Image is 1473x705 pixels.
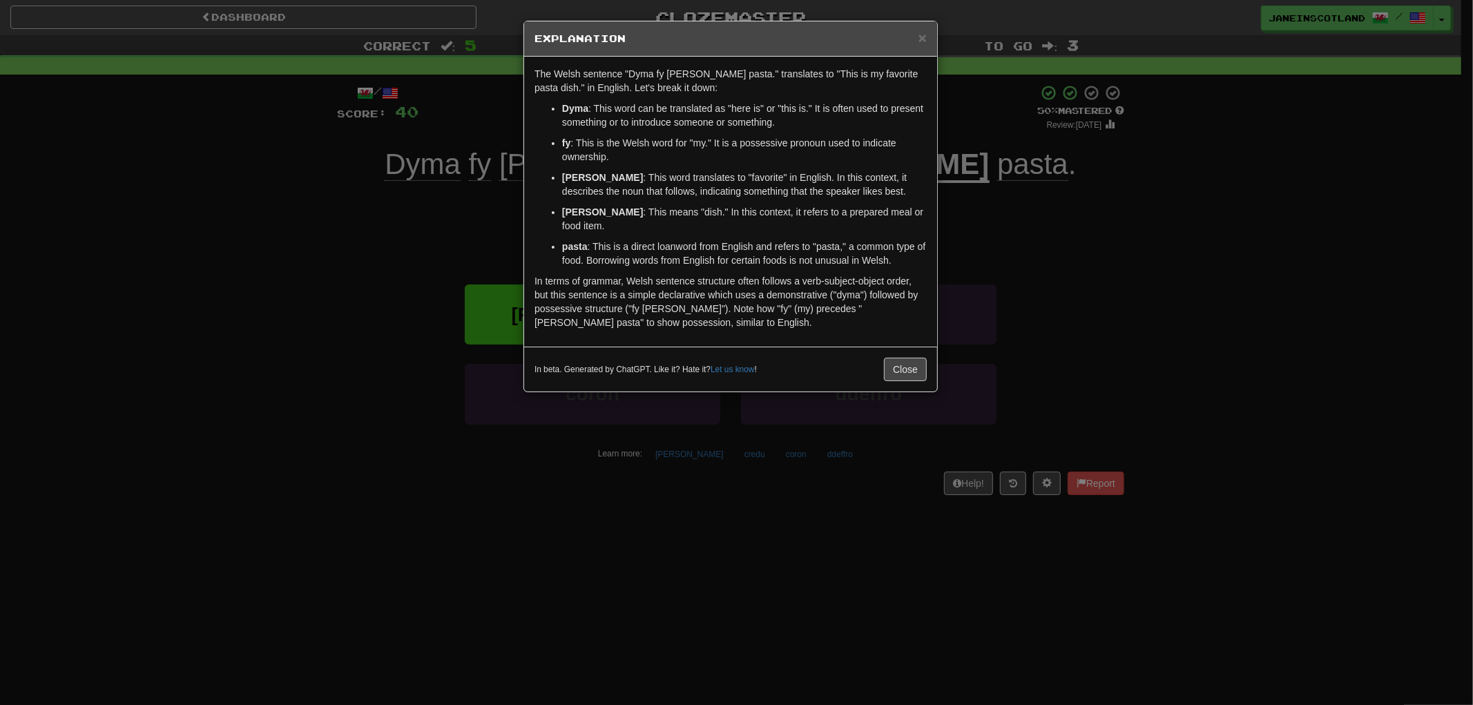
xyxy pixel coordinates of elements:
[562,172,643,183] strong: [PERSON_NAME]
[562,103,588,114] strong: Dyma
[562,136,927,164] p: : This is the Welsh word for "my." It is a possessive pronoun used to indicate ownership.
[562,171,927,198] p: : This word translates to "favorite" in English. In this context, it describes the noun that foll...
[535,67,927,95] p: The Welsh sentence "Dyma fy [PERSON_NAME] pasta." translates to "This is my favorite pasta dish."...
[918,30,927,46] span: ×
[562,240,927,267] p: : This is a direct loanword from English and refers to "pasta," a common type of food. Borrowing ...
[535,274,927,329] p: In terms of grammar, Welsh sentence structure often follows a verb-subject-object order, but this...
[918,30,927,45] button: Close
[562,137,570,148] strong: fy
[562,241,588,252] strong: pasta
[535,32,927,46] h5: Explanation
[535,364,757,376] small: In beta. Generated by ChatGPT. Like it? Hate it? !
[562,102,927,129] p: : This word can be translated as "here is" or "this is." It is often used to present something or...
[562,205,927,233] p: : This means "dish." In this context, it refers to a prepared meal or food item.
[884,358,927,381] button: Close
[562,206,643,218] strong: [PERSON_NAME]
[711,365,754,374] a: Let us know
